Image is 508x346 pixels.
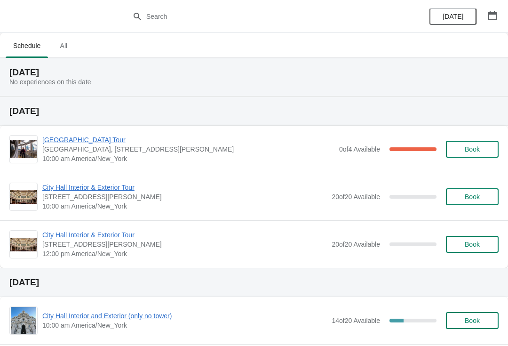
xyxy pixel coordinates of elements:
[465,317,480,324] span: Book
[52,37,75,54] span: All
[465,241,480,248] span: Book
[42,154,334,163] span: 10:00 am America/New_York
[465,145,480,153] span: Book
[9,106,499,116] h2: [DATE]
[332,193,380,201] span: 20 of 20 Available
[42,240,327,249] span: [STREET_ADDRESS][PERSON_NAME]
[42,135,334,145] span: [GEOGRAPHIC_DATA] Tour
[429,8,476,25] button: [DATE]
[9,78,91,86] span: No experiences on this date
[9,68,499,77] h2: [DATE]
[146,8,381,25] input: Search
[332,241,380,248] span: 20 of 20 Available
[339,145,380,153] span: 0 of 4 Available
[42,311,327,321] span: City Hall Interior and Exterior (only no tower)
[443,13,463,20] span: [DATE]
[42,230,327,240] span: City Hall Interior & Exterior Tour
[332,317,380,324] span: 14 of 20 Available
[446,236,499,253] button: Book
[10,190,37,204] img: City Hall Interior & Exterior Tour | 1400 John F Kennedy Boulevard, Suite 121, Philadelphia, PA, ...
[446,188,499,205] button: Book
[10,140,37,159] img: City Hall Tower Tour | City Hall Visitor Center, 1400 John F Kennedy Boulevard Suite 121, Philade...
[6,37,48,54] span: Schedule
[42,249,327,258] span: 12:00 pm America/New_York
[446,312,499,329] button: Book
[42,321,327,330] span: 10:00 am America/New_York
[11,307,36,334] img: City Hall Interior and Exterior (only no tower) | | 10:00 am America/New_York
[42,192,327,201] span: [STREET_ADDRESS][PERSON_NAME]
[465,193,480,201] span: Book
[9,278,499,287] h2: [DATE]
[446,141,499,158] button: Book
[42,201,327,211] span: 10:00 am America/New_York
[42,183,327,192] span: City Hall Interior & Exterior Tour
[10,238,37,251] img: City Hall Interior & Exterior Tour | 1400 John F Kennedy Boulevard, Suite 121, Philadelphia, PA, ...
[42,145,334,154] span: [GEOGRAPHIC_DATA], [STREET_ADDRESS][PERSON_NAME]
